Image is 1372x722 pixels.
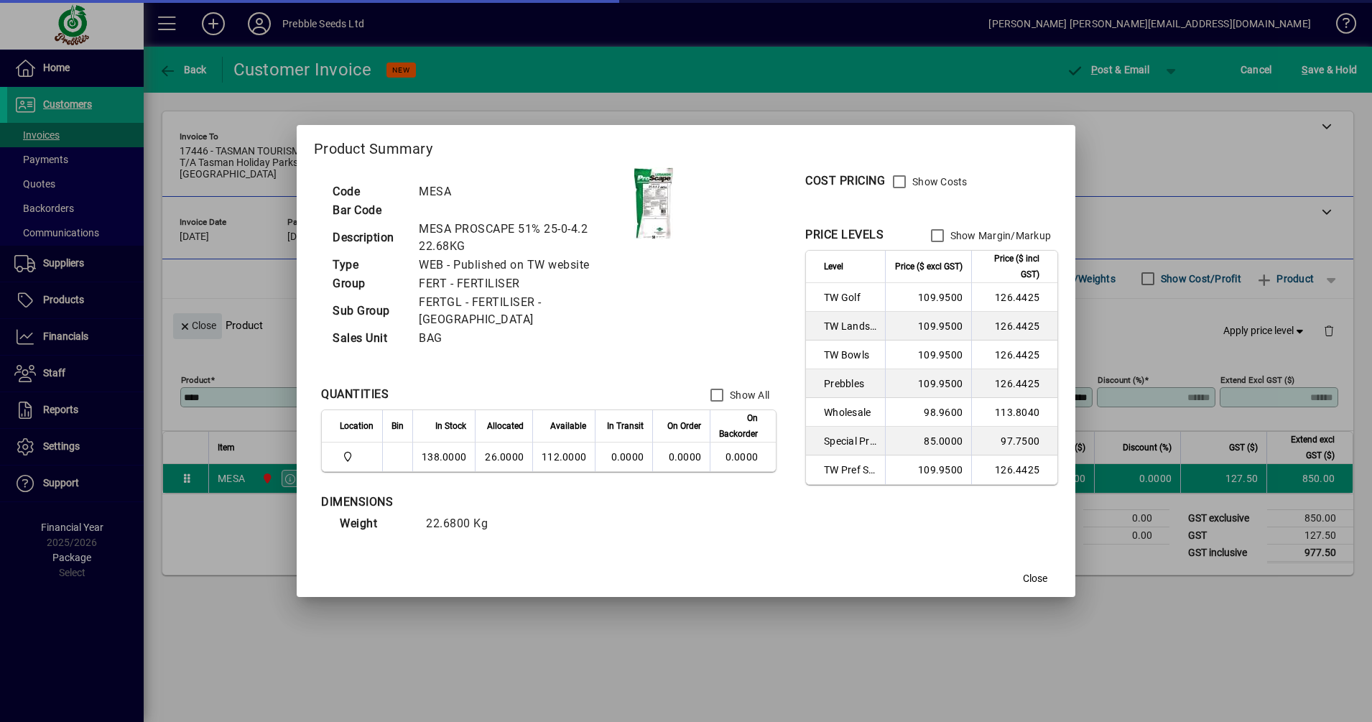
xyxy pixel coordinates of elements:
[391,418,404,434] span: Bin
[325,201,412,220] td: Bar Code
[824,376,876,391] span: Prebbles
[321,386,389,403] div: QUANTITIES
[824,290,876,305] span: TW Golf
[412,293,634,329] td: FERTGL - FERTILISER - [GEOGRAPHIC_DATA]
[805,172,885,190] div: COST PRICING
[895,259,963,274] span: Price ($ excl GST)
[981,251,1039,282] span: Price ($ incl GST)
[325,274,412,293] td: Group
[487,418,524,434] span: Allocated
[297,125,1075,167] h2: Product Summary
[971,283,1057,312] td: 126.4425
[412,256,634,274] td: WEB - Published on TW website
[412,274,634,293] td: FERT - FERTILISER
[419,514,505,533] td: 22.6800 Kg
[325,220,412,256] td: Description
[885,369,971,398] td: 109.9500
[971,369,1057,398] td: 126.4425
[727,388,769,402] label: Show All
[824,463,876,477] span: TW Pref Sup
[325,329,412,348] td: Sales Unit
[824,348,876,362] span: TW Bowls
[885,398,971,427] td: 98.9600
[532,443,595,471] td: 112.0000
[710,443,776,471] td: 0.0000
[719,410,758,442] span: On Backorder
[885,312,971,341] td: 109.9500
[412,182,634,201] td: MESA
[325,182,412,201] td: Code
[824,259,843,274] span: Level
[340,418,374,434] span: Location
[885,341,971,369] td: 109.9500
[475,443,532,471] td: 26.0000
[824,405,876,420] span: Wholesale
[824,319,876,333] span: TW Landscaper
[885,455,971,484] td: 109.9500
[611,451,644,463] span: 0.0000
[805,226,884,244] div: PRICE LEVELS
[971,312,1057,341] td: 126.4425
[412,220,634,256] td: MESA PROSCAPE 51% 25-0-4.2 22.68KG
[412,329,634,348] td: BAG
[634,167,673,239] img: contain
[971,427,1057,455] td: 97.7500
[971,341,1057,369] td: 126.4425
[325,256,412,274] td: Type
[325,293,412,329] td: Sub Group
[333,514,419,533] td: Weight
[435,418,466,434] span: In Stock
[607,418,644,434] span: In Transit
[885,427,971,455] td: 85.0000
[669,451,702,463] span: 0.0000
[947,228,1052,243] label: Show Margin/Markup
[1023,571,1047,586] span: Close
[824,434,876,448] span: Special Price
[971,398,1057,427] td: 113.8040
[321,494,680,511] div: DIMENSIONS
[909,175,968,189] label: Show Costs
[412,443,475,471] td: 138.0000
[971,455,1057,484] td: 126.4425
[885,283,971,312] td: 109.9500
[1012,565,1058,591] button: Close
[667,418,701,434] span: On Order
[550,418,586,434] span: Available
